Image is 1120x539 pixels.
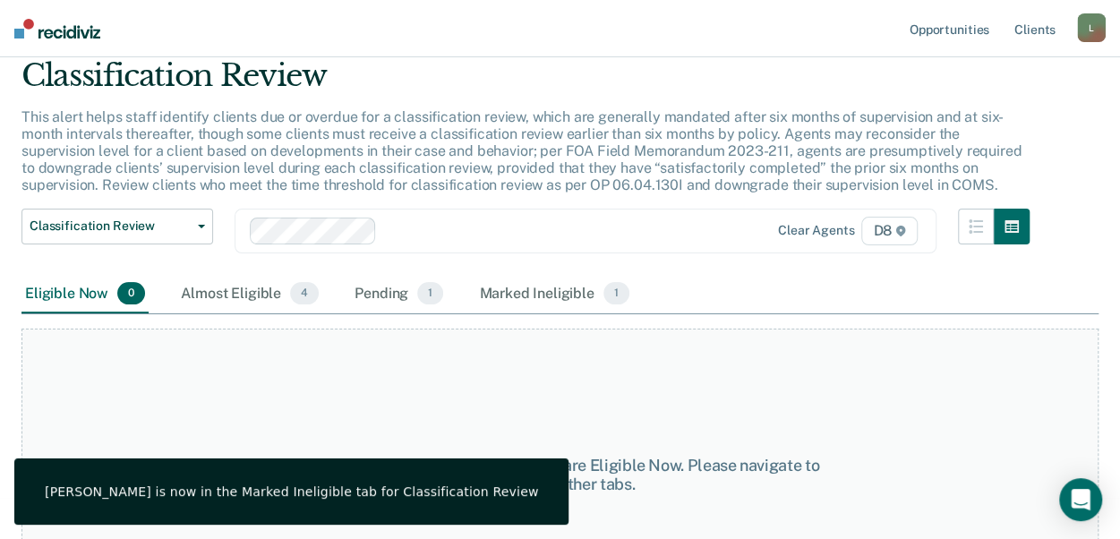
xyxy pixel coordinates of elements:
[351,275,447,314] div: Pending1
[1077,13,1106,42] button: L
[861,217,918,245] span: D8
[14,19,100,38] img: Recidiviz
[291,456,829,494] div: At this time, there are no clients who are Eligible Now. Please navigate to one of the other tabs.
[778,223,854,238] div: Clear agents
[1059,478,1102,521] div: Open Intercom Messenger
[475,275,633,314] div: Marked Ineligible1
[21,57,1030,108] div: Classification Review
[45,483,538,500] div: [PERSON_NAME] is now in the Marked Ineligible tab for Classification Review
[21,275,149,314] div: Eligible Now0
[603,282,629,305] span: 1
[417,282,443,305] span: 1
[21,209,213,244] button: Classification Review
[290,282,319,305] span: 4
[30,218,191,234] span: Classification Review
[21,108,1022,194] p: This alert helps staff identify clients due or overdue for a classification review, which are gen...
[117,282,145,305] span: 0
[177,275,322,314] div: Almost Eligible4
